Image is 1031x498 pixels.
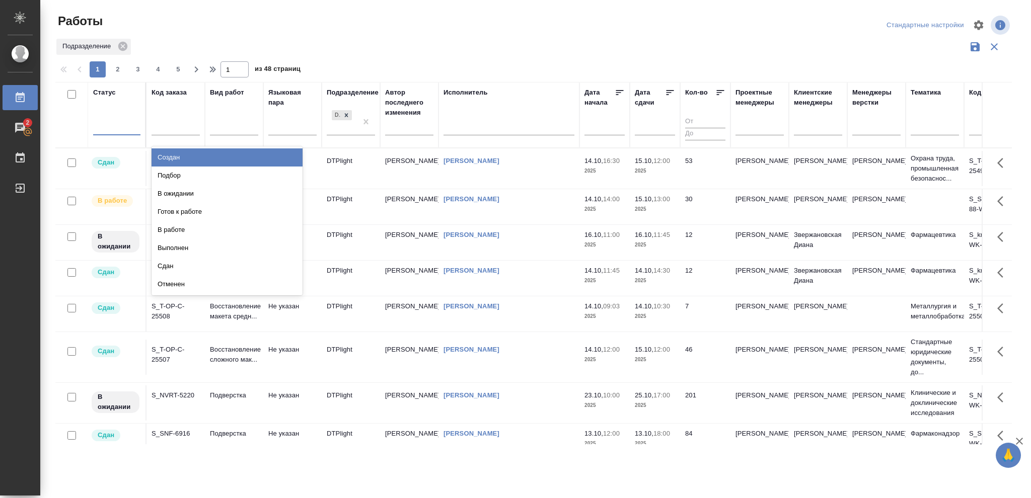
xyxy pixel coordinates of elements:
span: Настроить таблицу [967,13,991,37]
p: 2025 [584,400,625,410]
p: 14.10, [584,346,603,353]
td: DTPlight [322,296,380,331]
p: 2025 [584,355,625,365]
button: 4 [150,61,166,77]
td: DTPlight [322,261,380,296]
td: S_T-OP-C-25508-WK-008 [964,296,1022,331]
p: Подразделение [62,41,114,51]
p: 2025 [584,276,625,286]
td: S_SNF-6916-WK-013 [964,424,1022,459]
p: [PERSON_NAME] [852,266,901,276]
td: 53 [680,151,730,186]
div: Менеджер проверил работу исполнителя, передает ее на следующий этап [91,345,140,358]
td: [PERSON_NAME] [380,261,438,296]
p: Металлургия и металлобработка [911,301,959,321]
td: [PERSON_NAME] [730,385,789,421]
td: DTPlight [322,424,380,459]
span: 5 [170,64,186,74]
td: DTPlight [322,189,380,224]
p: 09:03 [603,302,620,310]
div: Менеджер проверил работу исполнителя, передает ее на следующий этап [91,156,140,170]
div: Менеджер проверил работу исполнителя, передает ее на следующий этап [91,301,140,315]
td: [PERSON_NAME] [789,296,847,331]
td: [PERSON_NAME] [789,151,847,186]
button: Здесь прячутся важные кнопки [991,340,1015,364]
td: 46 [680,340,730,375]
div: В работе [152,221,303,239]
p: 10:00 [603,391,620,399]
div: Дата сдачи [635,88,665,108]
td: Звержановская Диана [789,225,847,260]
p: [PERSON_NAME] [852,230,901,240]
td: Не указан [263,385,322,421]
td: [PERSON_NAME] [789,385,847,421]
p: 2025 [635,400,675,410]
p: 14:30 [653,267,670,274]
div: Подразделение [56,39,131,55]
div: Статус [93,88,116,98]
div: Сдан [152,257,303,275]
p: Подверстка [210,390,258,400]
button: Здесь прячутся важные кнопки [991,261,1015,285]
button: 5 [170,61,186,77]
p: 12:00 [653,346,670,353]
p: Охрана труда, промышленная безопаснос... [911,153,959,184]
p: 2025 [584,311,625,321]
td: 84 [680,424,730,459]
a: [PERSON_NAME] [444,231,499,238]
button: Здесь прячутся важные кнопки [991,296,1015,320]
div: DTPlight [331,109,353,122]
div: В ожидании [152,185,303,203]
td: [PERSON_NAME] [380,189,438,224]
p: 15.10, [635,346,653,353]
a: [PERSON_NAME] [444,430,499,437]
a: 2 [3,115,38,140]
p: 14.10, [584,157,603,164]
div: Код работы [969,88,1008,98]
p: [PERSON_NAME] [852,194,901,204]
input: От [685,116,725,128]
td: [PERSON_NAME] [730,340,789,375]
p: 17:00 [653,391,670,399]
td: DTPlight [322,340,380,375]
td: [PERSON_NAME] [380,385,438,421]
td: S_NVRT-5220-WK-014 [964,385,1022,421]
p: 16.10, [635,231,653,238]
td: [PERSON_NAME] [789,340,847,375]
div: Исполнитель [444,88,488,98]
div: Менеджер проверил работу исполнителя, передает ее на следующий этап [91,429,140,442]
p: Сдан [98,157,114,168]
div: Автор последнего изменения [385,88,433,118]
div: Создан [152,148,303,167]
p: 13:00 [653,195,670,203]
p: 12:00 [603,346,620,353]
td: S_krkarus-531-WK-011 [964,225,1022,260]
p: 13.10, [635,430,653,437]
div: Клиентские менеджеры [794,88,842,108]
div: Код заказа [152,88,187,98]
button: 🙏 [996,443,1021,468]
td: S_krkarus-531-WK-010 [964,261,1022,296]
p: 2025 [635,355,675,365]
div: Отменен [152,275,303,293]
p: 2025 [584,439,625,449]
div: Тематика [911,88,941,98]
p: В ожидании [98,392,133,412]
span: 3 [130,64,146,74]
td: [PERSON_NAME] [730,261,789,296]
input: До [685,128,725,140]
span: 2 [110,64,126,74]
p: 11:45 [653,231,670,238]
p: [PERSON_NAME] [852,345,901,355]
p: [PERSON_NAME] [852,429,901,439]
p: 15.10, [635,195,653,203]
td: S_SMNS-ZDR-88-WK-011 [964,189,1022,224]
button: Здесь прячутся важные кнопки [991,225,1015,249]
p: 2025 [584,166,625,176]
div: Вид работ [210,88,244,98]
div: S_T-OP-C-25507 [152,345,200,365]
p: 12:00 [603,430,620,437]
p: 14.10, [584,195,603,203]
td: [PERSON_NAME] [380,151,438,186]
p: Клинические и доклинические исследования [911,388,959,418]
